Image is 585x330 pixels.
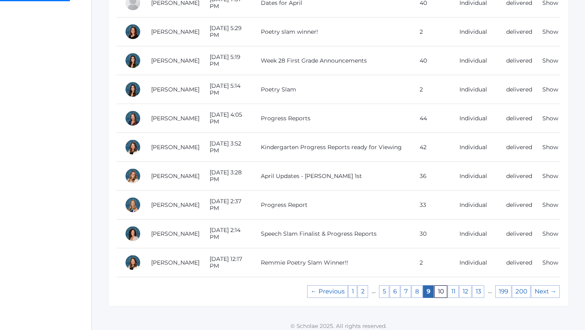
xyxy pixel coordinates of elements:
div: Liv Barber [125,168,141,184]
td: Individual [451,133,498,162]
div: Lori Webster [125,110,141,126]
td: delivered [498,104,534,133]
div: Teresa Deutsch [125,254,141,271]
em: Page 9 [423,285,434,298]
a: Page 1 [348,285,357,298]
td: Kindergarten Progress Reports ready for Viewing [253,133,412,162]
a: [PERSON_NAME] [151,57,199,64]
td: delivered [498,191,534,219]
a: Page 5 [379,285,389,298]
a: [PERSON_NAME] [151,201,199,208]
td: [DATE] 3:52 PM [201,133,253,162]
a: Page 10 [434,285,447,298]
a: Previous page [307,285,348,298]
a: [PERSON_NAME] [151,86,199,93]
td: [DATE] 5:19 PM [201,46,253,75]
td: delivered [498,219,534,248]
a: Next page [531,285,560,298]
td: 36 [412,162,451,191]
a: [PERSON_NAME] [151,172,199,180]
a: Show [542,230,558,237]
a: Show [542,201,558,208]
td: [DATE] 12:17 PM [201,248,253,277]
a: Show [542,172,558,180]
td: Poetry slam winner! [253,17,412,46]
td: Individual [451,219,498,248]
td: [DATE] 2:14 PM [201,219,253,248]
a: Page 13 [472,285,484,298]
a: Show [542,143,558,151]
td: 33 [412,191,451,219]
div: Pagination [307,285,560,298]
a: [PERSON_NAME] [151,143,199,151]
a: Show [542,28,558,35]
td: 30 [412,219,451,248]
td: Individual [451,17,498,46]
td: April Updates - [PERSON_NAME] 1st [253,162,412,191]
td: Remmie Poetry Slam Winner!! [253,248,412,277]
div: Cari Burke [125,226,141,242]
a: Page 6 [390,285,400,298]
a: Show [542,57,558,64]
a: Page 200 [512,285,531,298]
a: [PERSON_NAME] [151,230,199,237]
a: Show [542,259,558,266]
td: [DATE] 5:14 PM [201,75,253,104]
a: Page 12 [459,285,472,298]
a: [PERSON_NAME] [151,115,199,122]
a: [PERSON_NAME] [151,259,199,266]
td: Poetry Slam [253,75,412,104]
div: Jordyn Dewey [125,52,141,69]
td: 2 [412,248,451,277]
td: Speech Slam Finalist & Progress Reports [253,219,412,248]
td: [DATE] 5:29 PM [201,17,253,46]
td: [DATE] 4:05 PM [201,104,253,133]
a: Page 199 [495,285,511,298]
td: Individual [451,191,498,219]
td: delivered [498,75,534,104]
td: Individual [451,46,498,75]
span: … [485,285,495,297]
td: 44 [412,104,451,133]
a: [PERSON_NAME] [151,28,199,35]
div: Courtney Nicholls [125,197,141,213]
td: [DATE] 3:28 PM [201,162,253,191]
td: 40 [412,46,451,75]
div: Emily Balli [125,24,141,40]
a: Show [542,115,558,122]
a: Page 7 [401,285,411,298]
td: delivered [498,248,534,277]
a: Page 2 [357,285,368,298]
td: Week 28 First Grade Announcements [253,46,412,75]
div: Jordyn Dewey [125,81,141,98]
td: Progress Report [253,191,412,219]
td: delivered [498,133,534,162]
div: Teresa Deutsch [125,139,141,155]
td: Progress Reports [253,104,412,133]
td: [DATE] 2:37 PM [201,191,253,219]
a: Show [542,86,558,93]
td: Individual [451,248,498,277]
td: Individual [451,75,498,104]
span: … [368,285,379,297]
p: © Scholae 2025. All rights reserved. [92,322,585,330]
td: Individual [451,104,498,133]
td: 2 [412,17,451,46]
td: Individual [451,162,498,191]
a: Page 8 [412,285,422,298]
td: 2 [412,75,451,104]
td: delivered [498,162,534,191]
td: delivered [498,17,534,46]
a: Page 11 [448,285,459,298]
td: 42 [412,133,451,162]
td: delivered [498,46,534,75]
